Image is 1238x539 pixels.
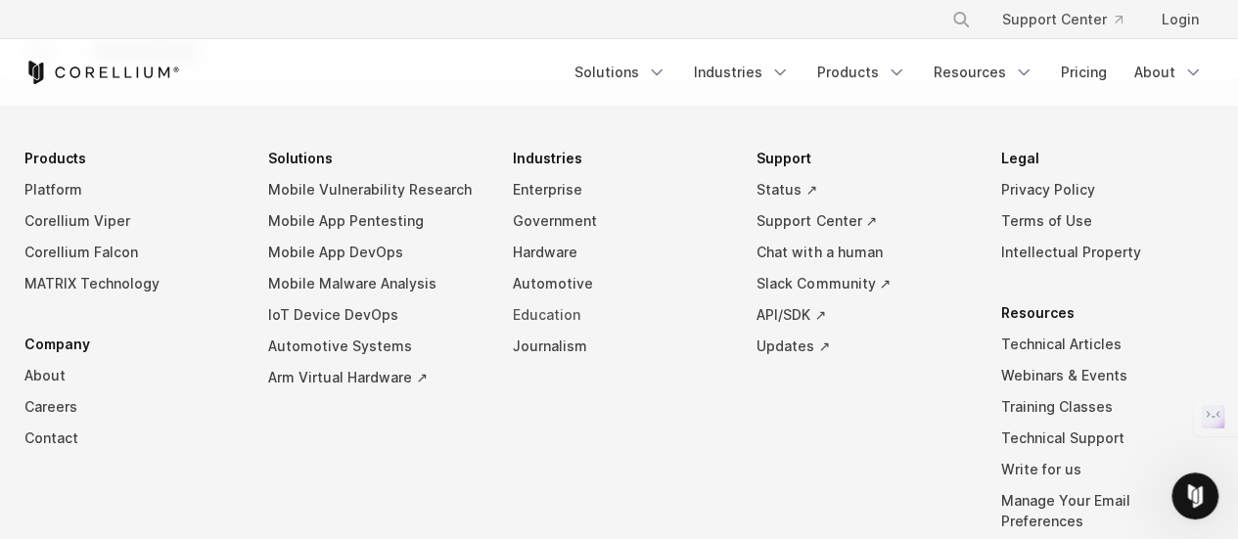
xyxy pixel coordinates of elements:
a: Manage Your Email Preferences [1001,485,1215,537]
a: Government [513,205,726,237]
a: Solutions [563,55,678,90]
a: Mobile App Pentesting [268,205,481,237]
a: Technical Support [1001,423,1215,454]
a: Write for us [1001,454,1215,485]
div: Navigation Menu [563,55,1215,90]
a: Corellium Home [24,61,180,84]
a: Industries [682,55,802,90]
a: Pricing [1049,55,1119,90]
a: Webinars & Events [1001,360,1215,391]
a: Chat with a human [757,237,970,268]
a: Resources [922,55,1045,90]
a: Careers [24,391,238,423]
button: Search [943,2,979,37]
a: About [1123,55,1215,90]
a: API/SDK ↗ [757,299,970,331]
a: Products [805,55,918,90]
a: Terms of Use [1001,205,1215,237]
a: Enterprise [513,174,726,205]
a: Mobile Vulnerability Research [268,174,481,205]
a: Intellectual Property [1001,237,1215,268]
a: MATRIX Technology [24,268,238,299]
a: Platform [24,174,238,205]
a: Education [513,299,726,331]
a: Status ↗ [757,174,970,205]
a: Mobile App DevOps [268,237,481,268]
a: Hardware [513,237,726,268]
div: Navigation Menu [928,2,1215,37]
a: Slack Community ↗ [757,268,970,299]
a: Training Classes [1001,391,1215,423]
a: Privacy Policy [1001,174,1215,205]
a: Automotive Systems [268,331,481,362]
a: Journalism [513,331,726,362]
a: Support Center ↗ [757,205,970,237]
a: Contact [24,423,238,454]
a: Login [1146,2,1215,37]
a: IoT Device DevOps [268,299,481,331]
a: About [24,360,238,391]
a: Support Center [986,2,1138,37]
a: Technical Articles [1001,329,1215,360]
a: Arm Virtual Hardware ↗ [268,362,481,393]
a: Automotive [513,268,726,299]
iframe: Intercom live chat [1171,472,1218,519]
a: Mobile Malware Analysis [268,268,481,299]
a: Corellium Viper [24,205,238,237]
a: Corellium Falcon [24,237,238,268]
a: Updates ↗ [757,331,970,362]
